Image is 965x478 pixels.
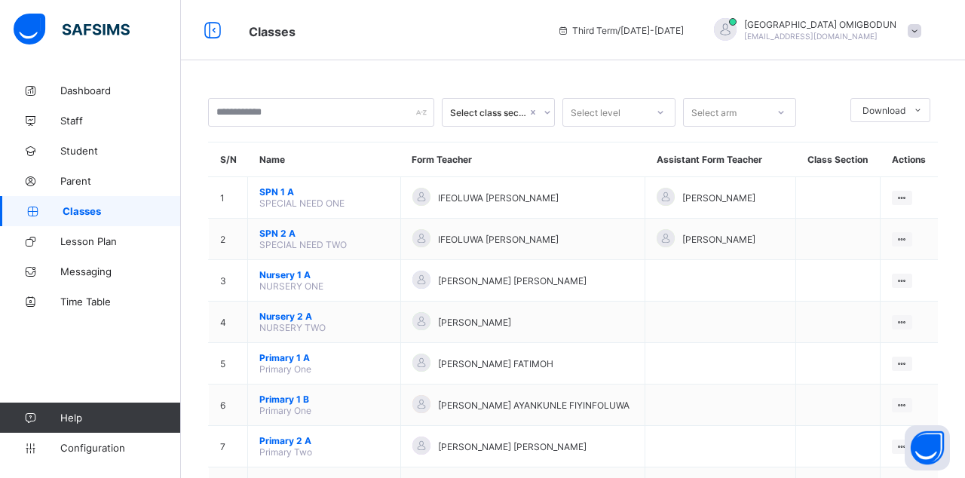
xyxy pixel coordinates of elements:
[881,142,938,177] th: Actions
[682,234,755,245] span: [PERSON_NAME]
[209,385,248,426] td: 6
[259,394,389,405] span: Primary 1 B
[209,343,248,385] td: 5
[60,115,181,127] span: Staff
[259,228,389,239] span: SPN 2 A
[209,219,248,260] td: 2
[60,175,181,187] span: Parent
[905,425,950,470] button: Open asap
[259,269,389,280] span: Nursery 1 A
[259,239,347,250] span: SPECIAL NEED TWO
[400,142,645,177] th: Form Teacher
[60,145,181,157] span: Student
[438,317,511,328] span: [PERSON_NAME]
[209,302,248,343] td: 4
[209,426,248,467] td: 7
[450,107,527,118] div: Select class section
[259,186,389,198] span: SPN 1 A
[862,105,905,116] span: Download
[60,265,181,277] span: Messaging
[438,441,587,452] span: [PERSON_NAME] [PERSON_NAME]
[259,198,345,209] span: SPECIAL NEED ONE
[259,280,323,292] span: NURSERY ONE
[60,412,180,424] span: Help
[744,32,878,41] span: [EMAIL_ADDRESS][DOMAIN_NAME]
[259,435,389,446] span: Primary 2 A
[259,446,312,458] span: Primary Two
[438,358,553,369] span: [PERSON_NAME] FATIMOH
[438,400,630,411] span: [PERSON_NAME] AYANKUNLE FIYINFOLUWA
[259,322,326,333] span: NURSERY TWO
[60,296,181,308] span: Time Table
[438,275,587,286] span: [PERSON_NAME] [PERSON_NAME]
[259,352,389,363] span: Primary 1 A
[259,311,389,322] span: Nursery 2 A
[60,84,181,97] span: Dashboard
[438,234,559,245] span: IFEOLUWA [PERSON_NAME]
[259,405,311,416] span: Primary One
[645,142,796,177] th: Assistant Form Teacher
[14,14,130,45] img: safsims
[796,142,881,177] th: Class Section
[571,98,620,127] div: Select level
[248,142,401,177] th: Name
[209,260,248,302] td: 3
[699,18,929,43] div: FLORENCEOMIGBODUN
[557,25,684,36] span: session/term information
[60,442,180,454] span: Configuration
[209,142,248,177] th: S/N
[63,205,181,217] span: Classes
[249,24,296,39] span: Classes
[438,192,559,204] span: IFEOLUWA [PERSON_NAME]
[209,177,248,219] td: 1
[60,235,181,247] span: Lesson Plan
[682,192,755,204] span: [PERSON_NAME]
[259,363,311,375] span: Primary One
[744,19,896,30] span: [GEOGRAPHIC_DATA] OMIGBODUN
[691,98,737,127] div: Select arm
